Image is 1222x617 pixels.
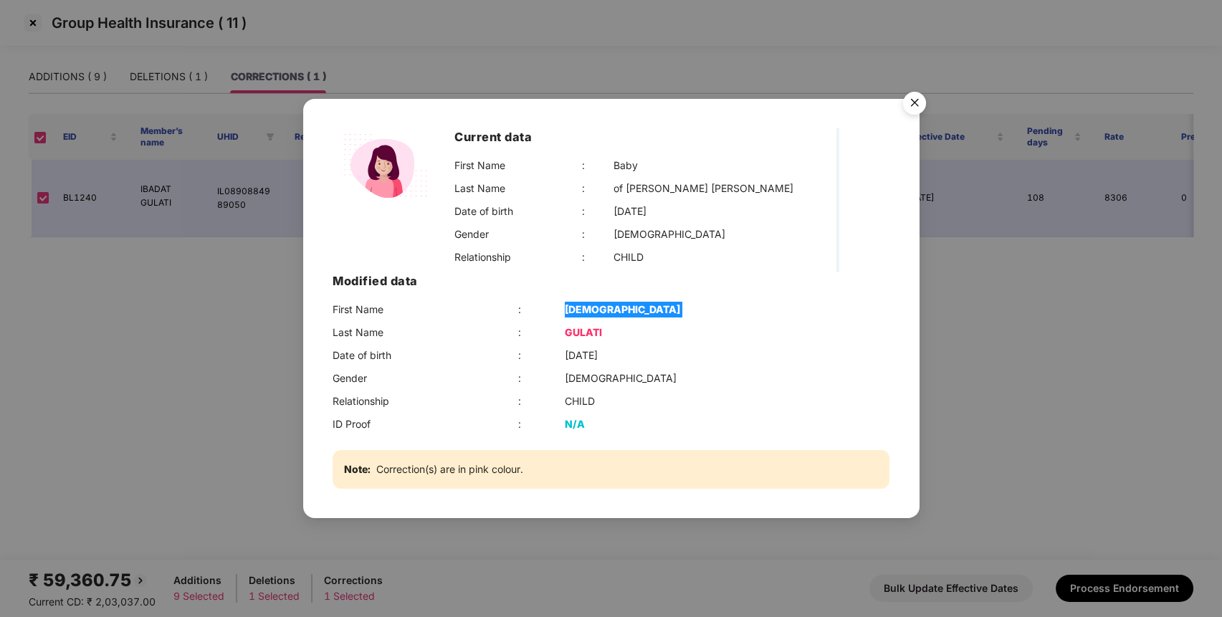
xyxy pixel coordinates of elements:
div: Date of birth [333,348,518,363]
div: ID Proof [333,416,518,432]
div: [DEMOGRAPHIC_DATA] [565,370,677,386]
div: Relationship [333,393,518,409]
div: [DATE] [565,348,598,363]
img: svg+xml;base64,PHN2ZyB4bWxucz0iaHR0cDovL3d3dy53My5vcmcvMjAwMC9zdmciIHdpZHRoPSI1NiIgaGVpZ2h0PSI1Ni... [894,85,935,125]
div: Relationship [454,249,582,265]
div: : [582,181,614,196]
h3: Current data [454,128,836,147]
div: of [PERSON_NAME] [PERSON_NAME] [614,181,793,196]
div: Gender [333,370,518,386]
div: CHILD [614,249,644,265]
div: : [582,204,614,219]
img: svg+xml;base64,PHN2ZyB4bWxucz0iaHR0cDovL3d3dy53My5vcmcvMjAwMC9zdmciIHdpZHRoPSIyMjQiIGhlaWdodD0iMT... [333,128,440,204]
h3: Modified data [333,272,889,291]
button: Close [894,85,933,124]
div: [DEMOGRAPHIC_DATA] [614,226,725,242]
div: Date of birth [454,204,582,219]
div: : [582,158,614,173]
div: Last Name [454,181,582,196]
div: : [518,370,565,386]
b: Note: [344,461,371,477]
div: : [518,393,565,409]
div: [DEMOGRAPHIC_DATA] [565,302,680,317]
div: : [518,302,565,317]
div: GULATI [565,325,602,340]
div: : [582,226,614,242]
div: Gender [454,226,582,242]
div: : [518,416,565,432]
div: : [518,325,565,340]
div: [DATE] [614,204,646,219]
div: First Name [333,302,518,317]
div: CHILD [565,393,595,409]
div: First Name [454,158,582,173]
div: Correction(s) are in pink colour. [333,450,889,489]
div: : [518,348,565,363]
div: Baby [614,158,638,173]
div: : [582,249,614,265]
div: Last Name [333,325,518,340]
div: N/A [565,416,585,432]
